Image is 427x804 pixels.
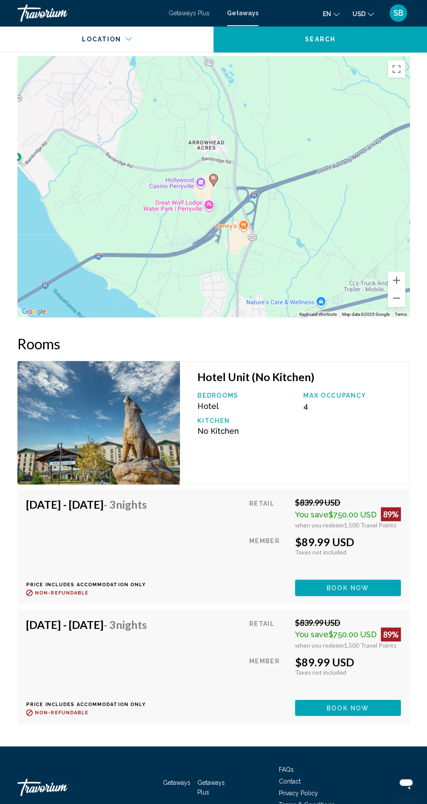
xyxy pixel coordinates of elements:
span: Book now [327,705,369,712]
span: Nights [116,498,147,511]
a: Terms [395,312,407,317]
img: RY44E01X.jpg [17,361,180,485]
div: Member [249,655,288,693]
span: Non-refundable [35,710,88,716]
div: $839.99 USD [295,498,401,507]
a: Getaways Plus [169,10,210,17]
button: Search [213,26,427,52]
div: 89% [381,507,401,521]
button: Keyboard shortcuts [299,311,337,318]
span: 1,500 Travel Points [344,642,396,649]
div: $89.99 USD [295,535,401,548]
span: when you redeem [295,642,344,649]
div: 89% [381,628,401,642]
span: en [323,10,331,17]
a: Getaways Plus [197,779,225,796]
iframe: Button to launch messaging window [392,769,420,797]
span: $750.00 USD [329,510,376,519]
a: FAQs [279,766,294,773]
span: when you redeem [295,521,344,529]
h3: Hotel Unit (No Kitchen) [197,370,400,383]
span: Hotel [197,402,219,411]
span: - 3 [104,498,147,511]
span: USD [352,10,366,17]
span: Book now [327,585,369,592]
button: Book now [295,580,401,596]
span: Taxes not included [295,669,346,676]
p: Max Occupancy [303,392,400,399]
button: Toggle fullscreen view [388,61,405,78]
a: Contact [279,778,301,785]
a: Privacy Policy [279,790,318,797]
button: Zoom in [388,272,405,289]
p: Price includes accommodation only [26,702,153,707]
h4: [DATE] - [DATE] [26,618,147,631]
span: Taxes not included [295,548,346,556]
button: Zoom out [388,290,405,307]
h2: Rooms [17,335,410,352]
a: Travorium [17,4,160,22]
h4: [DATE] - [DATE] [26,498,147,511]
span: No Kitchen [197,426,239,436]
div: $89.99 USD [295,655,401,669]
span: You save [295,510,329,519]
img: Google [20,306,48,318]
span: $750.00 USD [329,630,376,639]
button: User Menu [387,4,410,22]
span: Map data ©2025 Google [342,312,390,317]
span: You save [295,630,329,639]
p: Bedrooms [197,392,295,399]
span: - 3 [104,618,147,631]
span: Non-refundable [35,590,88,596]
a: Getaways [227,10,258,17]
a: Travorium [17,774,105,801]
button: Book now [295,700,401,716]
div: Member [249,535,288,573]
span: SB [393,9,403,17]
div: Retail [249,498,288,529]
p: Kitchen [197,417,295,424]
a: Getaways [163,779,190,786]
div: $839.99 USD [295,618,401,628]
button: Change currency [352,7,374,20]
span: Nights [116,618,147,631]
span: 1,500 Travel Points [344,521,396,529]
a: Open this area in Google Maps (opens a new window) [20,306,48,318]
span: Search [305,36,335,43]
span: 4 [303,402,308,411]
button: Change language [323,7,339,20]
div: Retail [249,618,288,649]
p: Price includes accommodation only [26,582,153,588]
